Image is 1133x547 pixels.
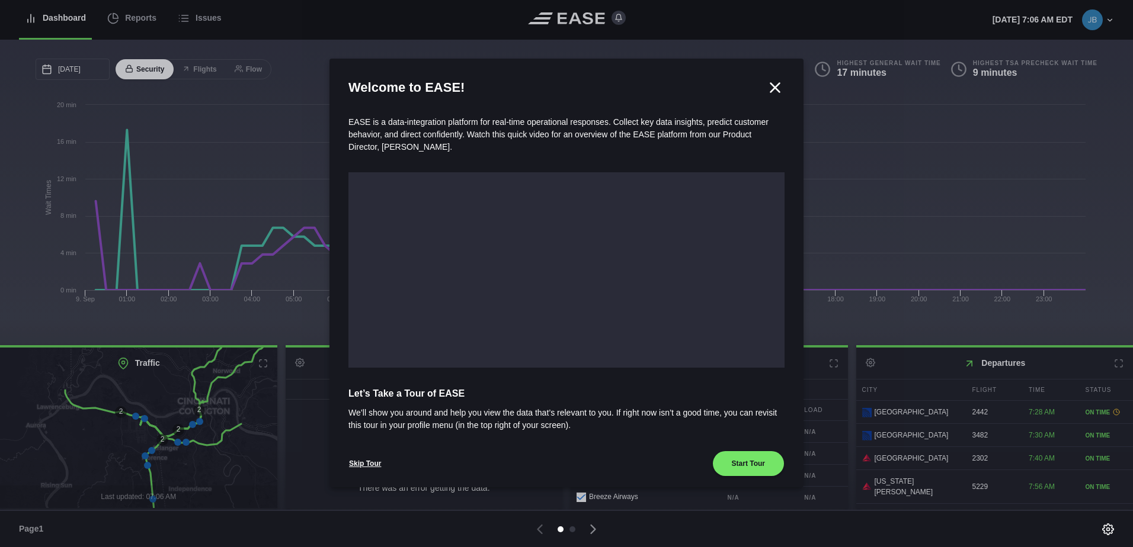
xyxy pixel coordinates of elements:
[348,407,785,432] span: We’ll show you around and help you view the data that’s relevant to you. If right now isn’t a goo...
[348,172,785,368] iframe: onboarding
[712,451,785,477] button: Start Tour
[348,117,769,152] span: EASE is a data-integration platform for real-time operational responses. Collect key data insight...
[348,387,785,401] span: Let’s Take a Tour of EASE
[348,451,382,477] button: Skip Tour
[348,78,766,97] h2: Welcome to EASE!
[19,523,49,535] span: Page 1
